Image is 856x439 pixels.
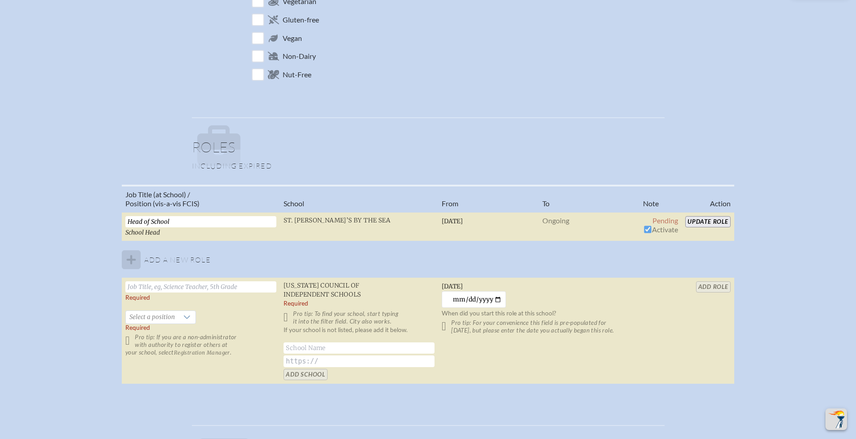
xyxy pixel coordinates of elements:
th: To [539,186,639,212]
h1: Roles [192,140,665,161]
p: Pro tip: To find your school, start typing it into the filter field. City also works. [284,310,435,325]
span: St. [PERSON_NAME]’s By the Sea [284,217,390,224]
label: Required [284,300,308,307]
span: Pending [652,216,678,225]
button: Scroll Top [825,408,847,430]
input: School Name [284,342,435,354]
span: Registration Manager [174,350,230,356]
th: Action [682,186,734,212]
input: https:// [284,355,435,367]
span: Non-Dairy [283,52,316,61]
input: Update Role [685,216,731,227]
th: From [438,186,539,212]
input: Job Title, eg, Science Teacher, 5th Grade [125,281,276,293]
span: Nut-Free [283,70,311,79]
th: School [280,186,438,212]
label: Required [125,294,150,302]
span: [DATE] [442,283,463,290]
span: Ongoing [542,216,569,225]
label: If your school is not listed, please add it below. [284,326,408,341]
span: Gluten-free [283,15,319,24]
span: [US_STATE] Council of Independent Schools [284,282,361,298]
input: Eg, Science Teacher, 5th Grade [125,216,276,227]
span: Required [125,324,150,331]
p: Pro tip: For your convenience this field is pre-populated for [DATE], but please enter the date y... [442,319,636,334]
th: Job Title (at School) / Position (vis-a-vis FCIS) [122,186,280,212]
th: Note [639,186,682,212]
p: When did you start this role at this school? [442,310,636,317]
p: Pro tip: If you are a non-administrator with authority to register others at your school, select . [125,333,276,356]
span: [DATE] [442,217,463,225]
span: School Head [125,229,160,236]
span: Select a position [126,311,178,324]
span: Activate [643,225,678,234]
span: Vegan [283,34,302,43]
p: Including expired [192,161,665,170]
img: To the top [827,410,845,428]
